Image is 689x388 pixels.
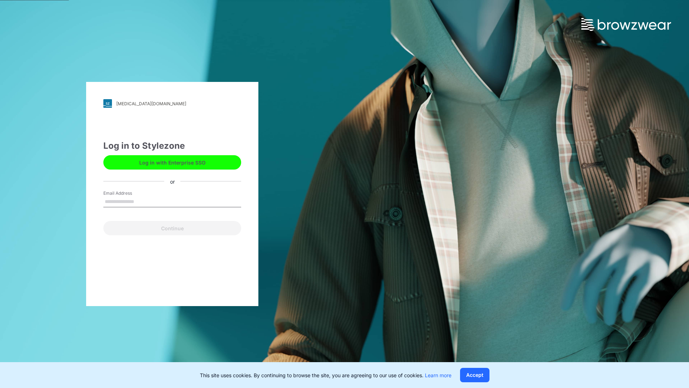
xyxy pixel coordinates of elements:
[103,99,241,108] a: [MEDICAL_DATA][DOMAIN_NAME]
[116,101,186,106] div: [MEDICAL_DATA][DOMAIN_NAME]
[103,99,112,108] img: svg+xml;base64,PHN2ZyB3aWR0aD0iMjgiIGhlaWdodD0iMjgiIHZpZXdCb3g9IjAgMCAyOCAyOCIgZmlsbD0ibm9uZSIgeG...
[581,18,671,31] img: browzwear-logo.73288ffb.svg
[103,155,241,170] button: Log in with Enterprise SSO
[164,177,181,185] div: or
[200,371,451,379] p: This site uses cookies. By continuing to browse the site, you are agreeing to our use of cookies.
[460,368,489,382] button: Accept
[425,372,451,378] a: Learn more
[103,190,154,197] label: Email Address
[103,139,241,152] div: Log in to Stylezone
